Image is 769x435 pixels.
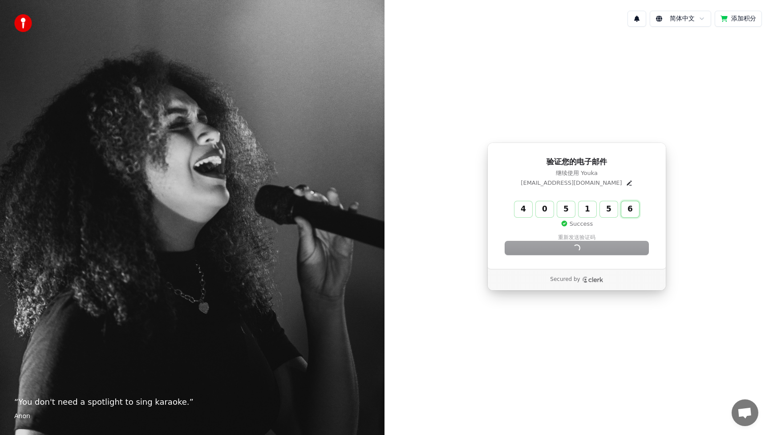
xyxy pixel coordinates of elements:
[505,169,648,177] p: 继续使用 Youka
[550,276,580,283] p: Secured by
[521,179,622,187] p: [EMAIL_ADDRESS][DOMAIN_NAME]
[561,220,593,228] p: Success
[14,396,370,408] p: “ You don't need a spotlight to sing karaoke. ”
[582,276,603,283] a: Clerk logo
[514,201,657,217] input: Enter verification code
[732,399,758,426] div: 开放式聊天
[626,179,633,187] button: Edit
[14,14,32,32] img: youka
[715,11,762,27] button: 添加积分
[14,412,370,421] footer: Anon
[505,157,648,167] h1: 验证您的电子邮件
